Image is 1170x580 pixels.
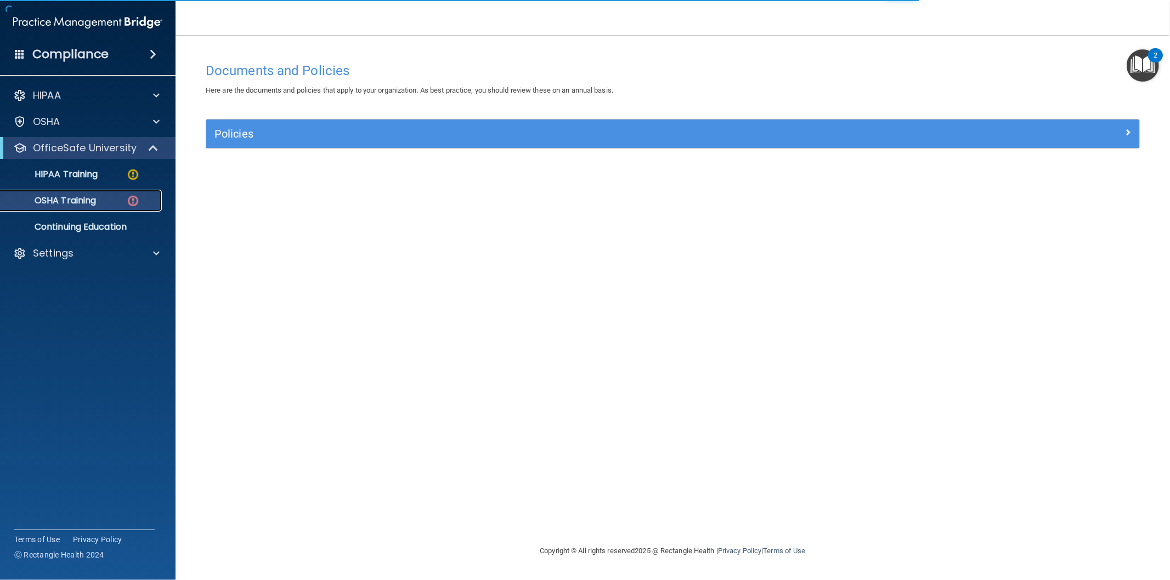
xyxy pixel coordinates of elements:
[718,547,761,555] a: Privacy Policy
[13,247,160,260] a: Settings
[32,47,109,62] h4: Compliance
[13,141,159,155] a: OfficeSafe University
[1154,55,1157,70] div: 2
[126,168,140,181] img: warning-circle.0cc9ac19.png
[206,86,613,94] span: Here are the documents and policies that apply to your organization. As best practice, you should...
[13,12,162,33] img: PMB logo
[13,89,160,102] a: HIPAA
[13,115,160,128] a: OSHA
[7,195,96,206] p: OSHA Training
[214,128,898,140] h5: Policies
[214,125,1131,143] a: Policies
[126,194,140,208] img: danger-circle.6113f641.png
[14,534,60,545] a: Terms of Use
[7,169,98,180] p: HIPAA Training
[473,533,873,568] div: Copyright © All rights reserved 2025 @ Rectangle Health | |
[73,534,122,545] a: Privacy Policy
[33,89,61,102] p: HIPAA
[33,115,60,128] p: OSHA
[206,64,1140,78] h4: Documents and Policies
[7,221,157,232] p: Continuing Education
[14,549,104,560] span: Ⓒ Rectangle Health 2024
[1127,49,1159,82] button: Open Resource Center, 2 new notifications
[33,247,74,260] p: Settings
[33,141,137,155] p: OfficeSafe University
[763,547,805,555] a: Terms of Use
